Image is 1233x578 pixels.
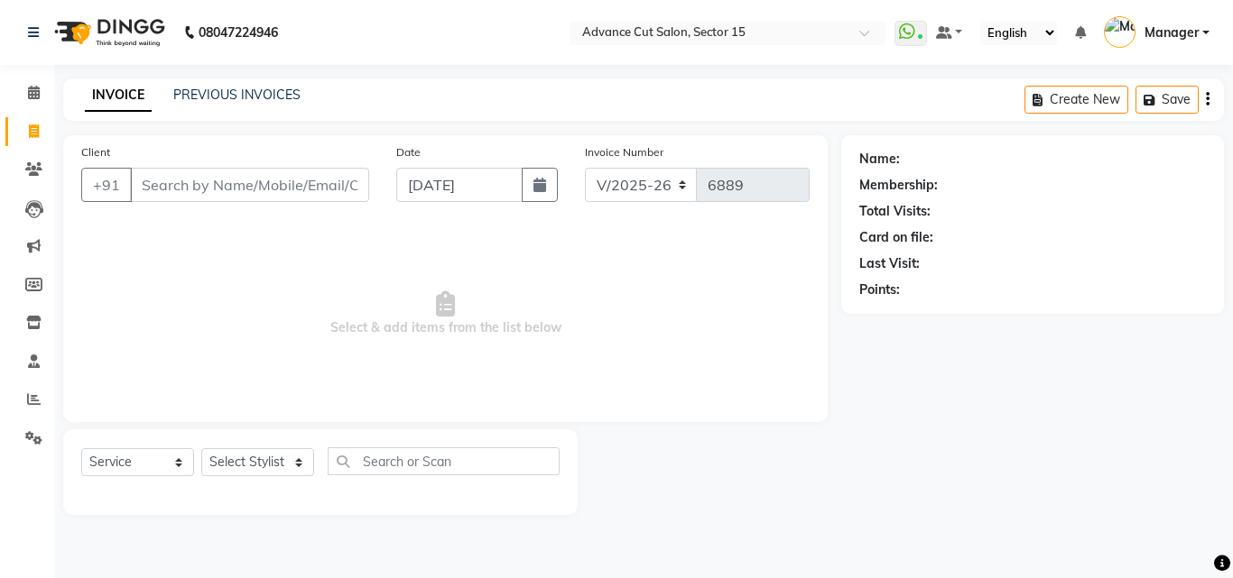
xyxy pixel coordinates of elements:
input: Search by Name/Mobile/Email/Code [130,168,369,202]
div: Name: [859,150,900,169]
label: Date [396,144,421,161]
div: Membership: [859,176,938,195]
input: Search or Scan [328,447,560,475]
a: INVOICE [85,79,152,112]
img: logo [46,7,170,58]
div: Points: [859,280,900,299]
div: Last Visit: [859,254,920,273]
label: Client [81,144,110,161]
div: Card on file: [859,228,933,247]
b: 08047224946 [199,7,278,58]
div: Total Visits: [859,202,931,221]
span: Manager [1145,23,1199,42]
button: +91 [81,168,132,202]
a: PREVIOUS INVOICES [173,87,301,103]
button: Create New [1024,86,1128,114]
label: Invoice Number [585,144,663,161]
button: Save [1136,86,1199,114]
img: Manager [1104,16,1136,48]
span: Select & add items from the list below [81,224,810,404]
